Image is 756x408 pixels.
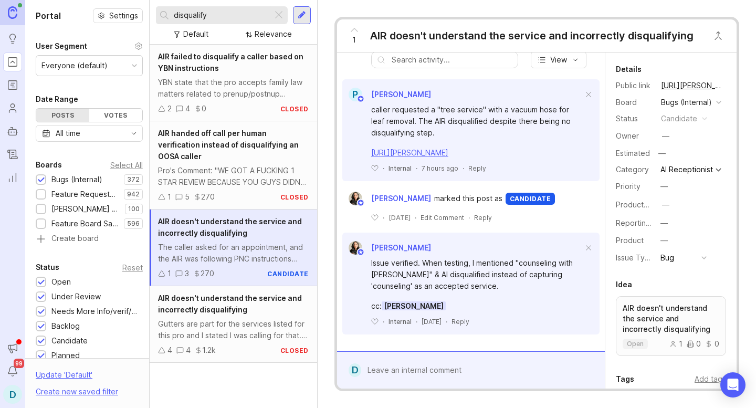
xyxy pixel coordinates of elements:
[51,335,88,347] div: Candidate
[371,148,448,157] a: [URL][PERSON_NAME]
[158,165,309,188] div: Pro's Comment: "WE GOT A FUCKING 1 STAR REVIEW BECAUSE YOU GUYS DIDNT TELL HIM WE DO NOT SERVICE ...
[36,261,59,274] div: Status
[616,373,634,385] div: Tags
[51,189,119,200] div: Feature Requests (Internal)
[51,306,138,317] div: Needs More Info/verif/repro
[416,317,417,326] div: ·
[36,109,89,122] div: Posts
[280,193,309,202] div: closed
[3,29,22,48] a: Ideas
[415,213,416,222] div: ·
[662,130,669,142] div: —
[616,218,672,227] label: Reporting Team
[158,52,303,72] span: AIR failed to disqualify a caller based on YBN instructions
[150,210,317,286] a: AIR doesn't understand the service and incorrectly disqualifyingThe caller asked for an appointme...
[125,129,142,138] svg: toggle icon
[451,317,469,326] div: Reply
[687,340,701,348] div: 0
[202,344,216,356] div: 1.2k
[421,213,464,222] div: Edit Comment
[416,164,417,173] div: ·
[201,191,215,203] div: 270
[356,199,364,207] img: member badge
[660,252,674,264] div: Bug
[150,45,317,121] a: AIR failed to disqualify a caller based on YBN instructionsYBN state that the pro accepts family ...
[167,103,172,114] div: 2
[167,268,171,279] div: 1
[36,93,78,106] div: Date Range
[36,235,143,244] a: Create board
[167,191,171,203] div: 1
[280,104,309,113] div: closed
[51,276,71,288] div: Open
[3,122,22,141] a: Autopilot
[3,76,22,95] a: Roadmaps
[349,363,362,377] div: D
[371,300,583,312] div: cc:
[616,296,726,356] a: AIR doesn't understand the service and incorrectly disqualifyingopen100
[660,235,668,246] div: —
[434,193,502,204] span: marked this post as
[158,77,309,100] div: YBN state that the pro accepts family law matters related to prenup/postnup agreements. However, ...
[158,217,302,237] span: AIR doesn't understand the service and incorrectly disqualifying
[550,55,567,65] span: View
[705,340,719,348] div: 0
[616,278,632,291] div: Idea
[93,8,143,23] button: Settings
[695,373,726,385] div: Add tags
[158,318,309,341] div: Gutters are part for the services listed for this pro and I stated I was calling for that. The AI...
[371,90,431,99] span: [PERSON_NAME]
[660,166,713,173] div: AI Receptionist
[616,130,653,142] div: Owner
[392,54,512,66] input: Search activity...
[8,6,17,18] img: Canny Home
[383,317,384,326] div: ·
[89,109,142,122] div: Votes
[185,268,189,279] div: 3
[720,372,745,397] div: Open Intercom Messenger
[127,219,140,228] p: 596
[356,248,364,256] img: member badge
[51,218,119,229] div: Feature Board Sandbox [DATE]
[127,190,140,198] p: 942
[150,286,317,363] a: AIR doesn't understand the service and incorrectly disqualifyingGutters are part for the services...
[531,51,586,68] button: View
[506,193,555,205] div: candidate
[158,129,299,161] span: AIR handed off call per human verification instead of disqualifying an OOSA caller
[41,60,108,71] div: Everyone (default)
[342,192,434,205] a: Ysabelle Eugenio[PERSON_NAME]
[14,359,24,368] span: 99
[463,164,464,173] div: ·
[616,150,650,157] div: Estimated
[371,243,431,252] span: [PERSON_NAME]
[3,385,22,404] button: D
[371,193,431,204] span: [PERSON_NAME]
[183,28,208,40] div: Default
[51,291,101,302] div: Under Review
[616,200,671,209] label: ProductboardID
[616,97,653,108] div: Board
[280,346,309,355] div: closed
[51,174,102,185] div: Bugs (Internal)
[662,199,669,211] div: —
[267,269,309,278] div: candidate
[616,113,653,124] div: Status
[371,257,583,292] div: Issue verified. When testing, I mentioned "counseling with [PERSON_NAME]" & AI disqualified inste...
[352,34,356,46] span: 1
[109,11,138,21] span: Settings
[342,88,431,101] a: P[PERSON_NAME]
[388,213,411,222] span: [DATE]
[51,350,80,361] div: Planned
[382,301,446,310] span: [PERSON_NAME]
[661,97,712,108] div: Bugs (Internal)
[422,317,442,326] span: [DATE]
[616,182,640,191] label: Priority
[201,268,214,279] div: 270
[36,386,118,397] div: Create new saved filter
[122,265,143,270] div: Reset
[36,40,87,53] div: User Segment
[255,28,292,40] div: Relevance
[388,317,412,326] div: Internal
[370,28,694,43] div: AIR doesn't understand the service and incorrectly disqualifying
